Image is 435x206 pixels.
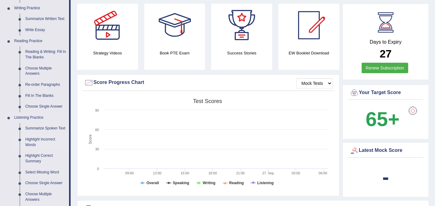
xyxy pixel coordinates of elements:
[146,181,159,185] tspan: Overall
[350,146,422,155] div: Latest Mock Score
[23,134,69,150] a: Highlight Incorrect Words
[181,171,189,175] text: 15:00
[23,167,69,178] a: Select Missing Word
[95,128,99,132] text: 60
[23,101,69,112] a: Choose Single Answer
[23,46,69,63] a: Reading & Writing: Fill In The Blanks
[262,171,274,175] tspan: 27. Sep
[95,147,99,151] text: 30
[362,63,408,73] a: Renew Subscription
[366,108,400,130] b: 65+
[97,167,99,171] text: 0
[84,78,332,87] div: Score Progress Chart
[11,112,69,123] a: Listening Practice
[350,39,422,45] h4: Days to Expiry
[203,181,215,185] tspan: Writing
[153,171,162,175] text: 12:00
[23,14,69,25] a: Summarize Written Text
[173,181,189,185] tspan: Speaking
[193,98,222,104] tspan: Test scores
[236,171,245,175] text: 21:00
[229,181,244,185] tspan: Reading
[211,50,272,56] h4: Success Stories
[11,36,69,47] a: Reading Practice
[88,134,92,144] tspan: Score
[382,166,389,188] b: -
[319,171,327,175] text: 06:00
[23,150,69,167] a: Highlight Correct Summary
[292,171,300,175] text: 03:00
[380,48,392,60] b: 27
[278,50,339,56] h4: EW Booklet Download
[350,88,422,97] div: Your Target Score
[23,123,69,134] a: Summarize Spoken Text
[23,25,69,36] a: Write Essay
[23,178,69,189] a: Choose Single Answer
[11,3,69,14] a: Writing Practice
[23,189,69,205] a: Choose Multiple Answers
[208,171,217,175] text: 18:00
[257,181,273,185] tspan: Listening
[23,79,69,90] a: Re-order Paragraphs
[23,90,69,101] a: Fill In The Blanks
[95,109,99,112] text: 90
[23,63,69,79] a: Choose Multiple Answers
[77,50,138,56] h4: Strategy Videos
[144,50,205,56] h4: Book PTE Exam
[125,171,134,175] text: 09:00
